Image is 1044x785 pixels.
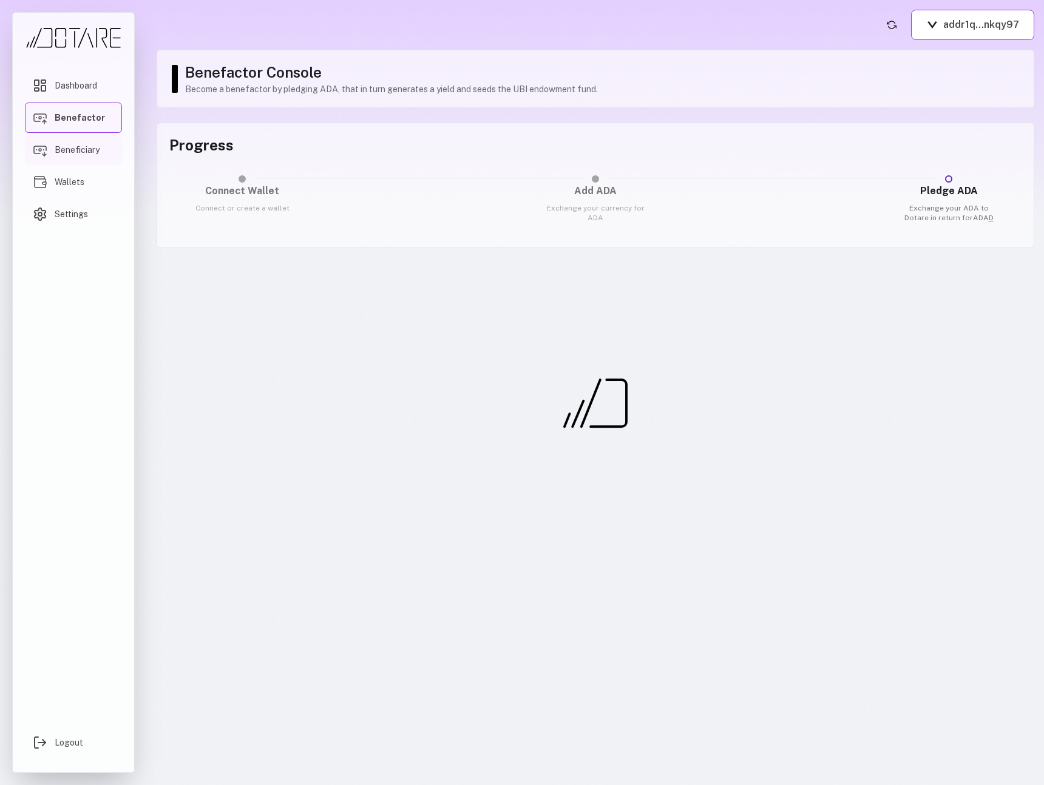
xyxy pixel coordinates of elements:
span: Settings [55,208,88,220]
span: Beneficiary [55,144,100,156]
h1: Benefactor Console [185,62,1022,82]
h3: Pledge ADA [897,184,1001,198]
img: Benefactor [33,110,47,125]
button: Refresh account status [882,15,901,35]
button: addr1q...nkqy97 [911,10,1034,40]
h3: Connect Wallet [190,184,294,198]
span: ADA [973,214,994,222]
p: Connect or create a wallet [190,203,294,213]
p: Become a benefactor by pledging ADA, that in turn generates a yield and seeds the UBI endowment f... [185,83,1022,95]
span: Dashboard [55,79,97,92]
img: Dotare Logo [25,27,122,49]
h3: Progress [169,135,1022,155]
img: Wallets [33,175,47,189]
img: Loading Logo [561,369,629,437]
h3: Add ADA [543,184,648,198]
span: D [989,214,994,222]
span: Wallets [55,176,84,188]
span: Logout [55,736,83,749]
p: Exchange your currency for ADA [543,203,648,223]
img: Beneficiary [33,143,47,157]
span: Benefactor [55,112,105,124]
p: Exchange your ADA to Dotare in return for [897,203,1001,223]
img: Vespr logo [926,21,938,29]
